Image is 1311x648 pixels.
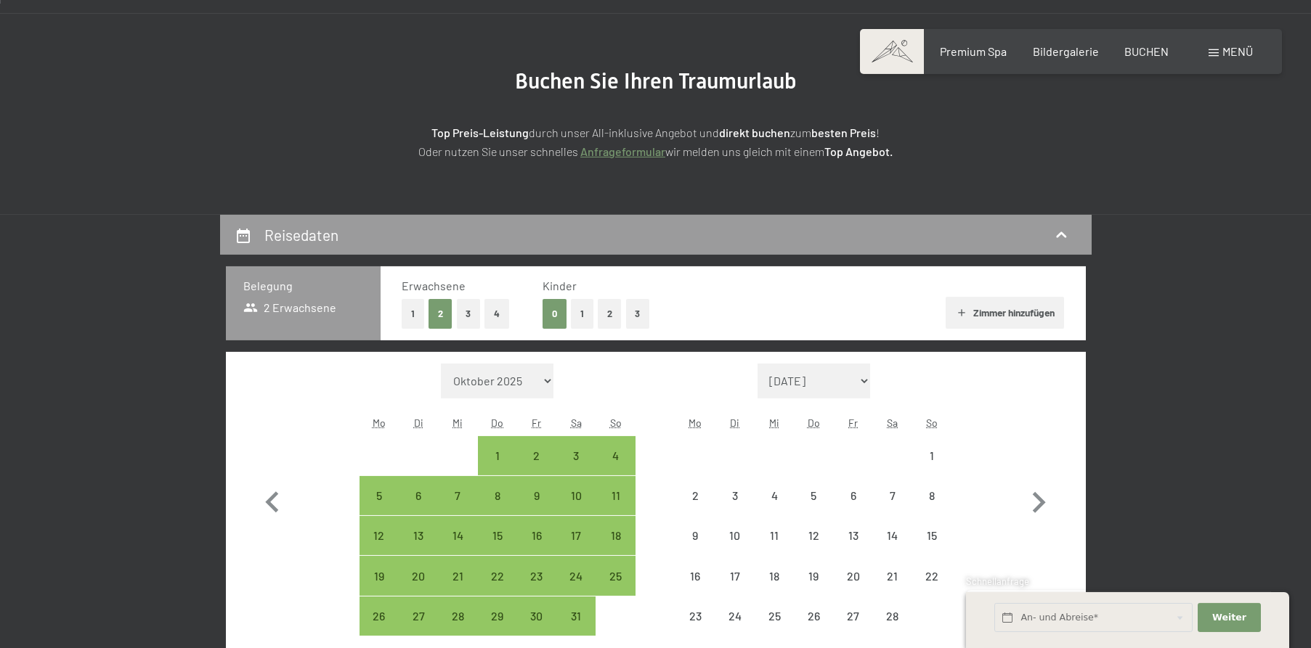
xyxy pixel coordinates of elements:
[399,476,438,515] div: Tue Jan 06 2026
[794,556,833,595] div: Thu Feb 19 2026
[756,570,792,607] div: 18
[414,417,423,429] abbr: Dienstag
[1124,44,1169,58] span: BUCHEN
[517,436,556,475] div: Fri Jan 02 2026
[610,417,622,429] abbr: Sonntag
[715,556,755,595] div: Anreise nicht möglich
[517,476,556,515] div: Fri Jan 09 2026
[756,610,792,647] div: 25
[940,44,1007,58] a: Premium Spa
[1018,364,1060,636] button: Nächster Monat
[361,530,397,566] div: 12
[717,530,753,566] div: 10
[439,610,476,647] div: 28
[543,279,577,292] span: Kinder
[874,530,911,566] div: 14
[873,516,912,555] div: Sat Feb 14 2026
[755,596,794,636] div: Wed Feb 25 2026
[795,490,832,526] div: 5
[794,476,833,515] div: Anreise nicht möglich
[399,556,438,595] div: Anreise möglich
[438,516,477,555] div: Wed Jan 14 2026
[558,450,594,486] div: 3
[543,299,567,329] button: 0
[715,516,755,555] div: Tue Feb 10 2026
[874,570,911,607] div: 21
[914,490,950,526] div: 8
[439,530,476,566] div: 14
[519,570,555,607] div: 23
[478,556,517,595] div: Thu Jan 22 2026
[484,299,509,329] button: 4
[556,436,596,475] div: Sat Jan 03 2026
[912,556,951,595] div: Sun Feb 22 2026
[795,610,832,647] div: 26
[914,450,950,486] div: 1
[833,476,872,515] div: Anreise nicht möglich
[478,596,517,636] div: Anreise möglich
[251,364,293,636] button: Vorheriger Monat
[360,516,399,555] div: Mon Jan 12 2026
[519,610,555,647] div: 30
[479,610,516,647] div: 29
[833,556,872,595] div: Fri Feb 20 2026
[833,556,872,595] div: Anreise nicht möglich
[519,530,555,566] div: 16
[926,417,938,429] abbr: Sonntag
[794,516,833,555] div: Thu Feb 12 2026
[677,530,713,566] div: 9
[517,436,556,475] div: Anreise möglich
[873,476,912,515] div: Anreise nicht möglich
[478,556,517,595] div: Anreise möglich
[556,596,596,636] div: Anreise möglich
[478,436,517,475] div: Anreise möglich
[360,476,399,515] div: Anreise möglich
[517,476,556,515] div: Anreise möglich
[946,297,1064,329] button: Zimmer hinzufügen
[556,556,596,595] div: Sat Jan 24 2026
[402,279,466,292] span: Erwachsene
[811,126,876,139] strong: besten Preis
[243,300,337,316] span: 2 Erwachsene
[438,476,477,515] div: Anreise möglich
[794,596,833,636] div: Thu Feb 26 2026
[399,556,438,595] div: Tue Jan 20 2026
[558,530,594,566] div: 17
[769,417,779,429] abbr: Mittwoch
[360,516,399,555] div: Anreise möglich
[399,596,438,636] div: Tue Jan 27 2026
[556,476,596,515] div: Sat Jan 10 2026
[556,476,596,515] div: Anreise möglich
[833,596,872,636] div: Fri Feb 27 2026
[873,596,912,636] div: Anreise nicht möglich
[848,417,858,429] abbr: Freitag
[794,596,833,636] div: Anreise nicht möglich
[478,516,517,555] div: Thu Jan 15 2026
[912,556,951,595] div: Anreise nicht möglich
[556,556,596,595] div: Anreise möglich
[677,570,713,607] div: 16
[675,516,715,555] div: Anreise nicht möglich
[873,596,912,636] div: Sat Feb 28 2026
[399,516,438,555] div: Tue Jan 13 2026
[755,556,794,595] div: Anreise nicht möglich
[293,123,1019,160] p: durch unser All-inklusive Angebot und zum ! Oder nutzen Sie unser schnelles wir melden uns gleich...
[717,610,753,647] div: 24
[873,476,912,515] div: Sat Feb 07 2026
[532,417,541,429] abbr: Freitag
[517,556,556,595] div: Fri Jan 23 2026
[824,144,893,158] strong: Top Angebot.
[438,476,477,515] div: Wed Jan 07 2026
[400,530,437,566] div: 13
[558,490,594,526] div: 10
[755,476,794,515] div: Anreise nicht möglich
[715,476,755,515] div: Anreise nicht möglich
[479,490,516,526] div: 8
[361,490,397,526] div: 5
[556,436,596,475] div: Anreise möglich
[597,570,633,607] div: 25
[360,556,399,595] div: Mon Jan 19 2026
[755,596,794,636] div: Anreise nicht möglich
[558,570,594,607] div: 24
